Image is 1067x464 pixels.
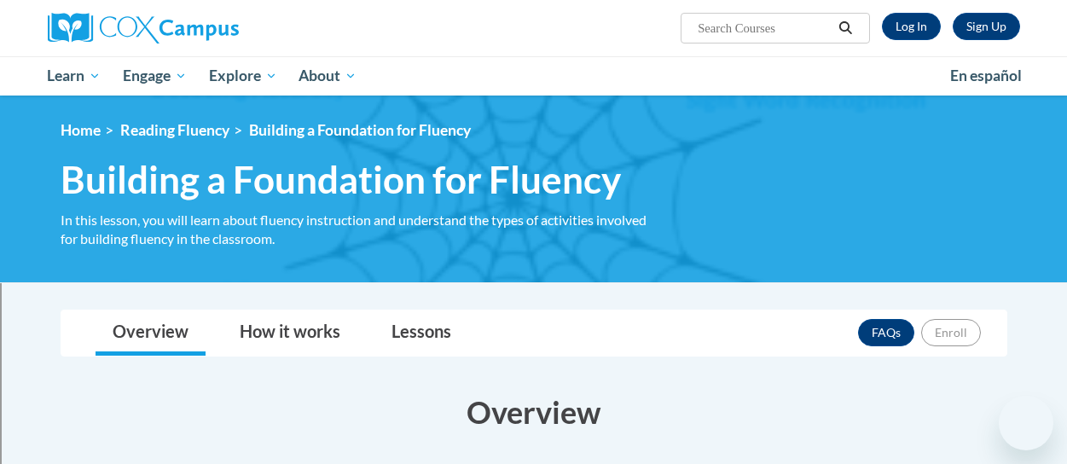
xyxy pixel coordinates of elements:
a: Home [61,121,101,139]
div: In this lesson, you will learn about fluency instruction and understand the types of activities i... [61,211,649,248]
a: Engage [112,56,198,96]
span: About [299,66,357,86]
span: En español [950,67,1022,84]
a: Cox Campus [48,13,355,43]
div: Main menu [35,56,1033,96]
a: About [287,56,368,96]
iframe: Button to launch messaging window [999,396,1053,450]
img: Cox Campus [48,13,239,43]
a: Explore [198,56,288,96]
span: Building a Foundation for Fluency [61,157,621,202]
span: Building a Foundation for Fluency [249,121,471,139]
input: Search Courses [696,18,832,38]
a: Log In [882,13,941,40]
a: Reading Fluency [120,121,229,139]
a: En español [939,58,1033,94]
a: Register [953,13,1020,40]
span: Engage [123,66,187,86]
span: Explore [209,66,277,86]
a: Learn [37,56,113,96]
button: Search [832,18,858,38]
span: Learn [47,66,101,86]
